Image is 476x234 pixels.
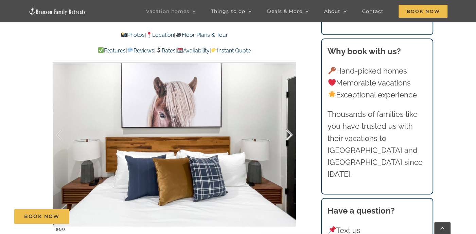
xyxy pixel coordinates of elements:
[146,32,174,38] a: Location
[211,9,245,14] span: Things to do
[328,65,427,101] p: Hand-picked homes Memorable vacations Exceptional experience
[127,47,154,54] a: Reviews
[211,47,217,53] img: 👉
[29,7,86,15] img: Branson Family Retreats Logo
[399,5,447,18] span: Book Now
[156,47,176,54] a: Rates
[146,9,189,14] span: Vacation homes
[121,32,145,38] a: Photos
[177,47,183,53] img: 📆
[176,32,181,37] img: 🎥
[14,209,69,224] a: Book Now
[53,31,296,40] p: | |
[98,47,126,54] a: Features
[328,108,427,180] p: Thousands of families like you have trusted us with their vacations to [GEOGRAPHIC_DATA] and [GEO...
[146,32,152,37] img: 📍
[324,9,340,14] span: About
[211,47,251,54] a: Instant Quote
[328,67,336,74] img: 🔑
[175,32,228,38] a: Floor Plans & Tour
[53,46,296,55] p: | | | |
[177,47,210,54] a: Availability
[156,47,161,53] img: 💲
[328,45,427,58] h3: Why book with us?
[328,91,336,98] img: 🌟
[127,47,133,53] img: 💬
[328,79,336,86] img: ❤️
[267,9,302,14] span: Deals & More
[328,206,395,216] strong: Have a question?
[121,32,127,37] img: 📸
[98,47,104,53] img: ✅
[24,214,59,219] span: Book Now
[362,9,383,14] span: Contact
[328,226,336,234] img: 📌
